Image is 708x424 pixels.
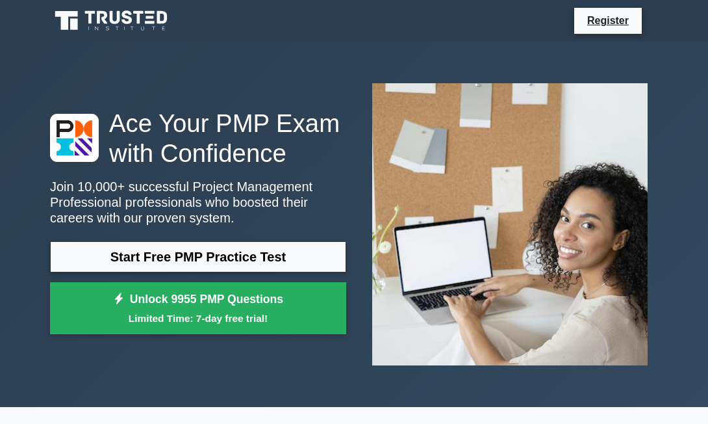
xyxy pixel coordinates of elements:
[50,179,346,226] p: Join 10,000+ successful Project Management Professional professionals who boosted their careers w...
[50,282,346,334] a: Unlock 9955 PMP QuestionsLimited Time: 7-day free trial!
[579,12,637,29] a: Register
[50,109,346,168] h1: Ace Your PMP Exam with Confidence
[66,311,330,326] small: Limited Time: 7-day free trial!
[50,241,346,272] a: Start Free PMP Practice Test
